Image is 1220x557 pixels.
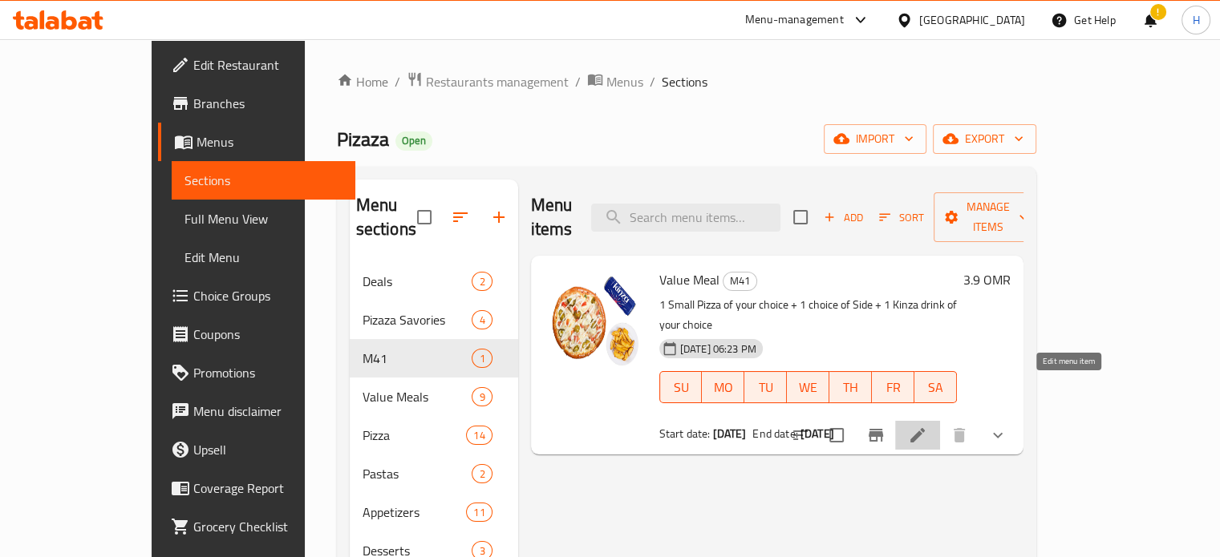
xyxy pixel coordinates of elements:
[337,72,388,91] a: Home
[467,505,491,520] span: 11
[363,426,467,445] span: Pizza
[172,238,355,276] a: Edit Menu
[472,351,491,366] span: 1
[395,72,400,91] li: /
[659,295,957,335] p: 1 Small Pizza of your choice + 1 choice of Side + 1 Kinza drink of your choice
[466,503,492,522] div: items
[350,454,518,493] div: Pastas2
[784,200,817,234] span: Select section
[350,339,518,377] div: M411
[875,205,927,230] button: Sort
[702,371,744,403] button: MO
[963,268,1011,291] h6: 3.9 OMR
[350,416,518,454] div: Pizza14
[193,478,342,498] span: Coverage Report
[1192,11,1199,29] span: H
[472,313,491,328] span: 4
[184,248,342,267] span: Edit Menu
[363,310,472,329] span: Pizaza Savories
[472,310,492,329] div: items
[933,124,1036,154] button: export
[472,387,492,406] div: items
[591,204,780,232] input: search
[472,274,491,289] span: 2
[350,262,518,301] div: Deals2
[184,171,342,190] span: Sections
[193,402,342,421] span: Menu disclaimer
[363,464,472,483] span: Pastas
[659,268,719,292] span: Value Meal
[193,517,342,536] span: Grocery Checklist
[878,376,908,399] span: FR
[441,198,480,236] span: Sort sections
[752,423,797,444] span: End date:
[472,464,492,483] div: items
[919,11,1025,29] div: [GEOGRAPHIC_DATA]
[650,72,655,91] li: /
[193,440,342,459] span: Upsell
[821,208,865,227] span: Add
[824,124,926,154] button: import
[158,123,355,161] a: Menus
[946,129,1023,149] span: export
[395,134,432,147] span: Open
[337,121,389,157] span: Pizaza
[829,371,872,403] button: TH
[979,416,1017,454] button: show more
[921,376,950,399] span: SA
[472,466,491,482] span: 2
[158,392,355,430] a: Menu disclaimer
[158,46,355,84] a: Edit Restaurant
[857,416,895,454] button: Branch-specific-item
[837,129,914,149] span: import
[587,71,643,92] a: Menus
[659,371,703,403] button: SU
[480,198,518,236] button: Add section
[337,71,1036,92] nav: breadcrumb
[787,371,829,403] button: WE
[744,371,787,403] button: TU
[940,416,979,454] button: delete
[820,418,853,452] span: Select to update
[988,426,1007,445] svg: Show Choices
[407,71,569,92] a: Restaurants management
[350,301,518,339] div: Pizaza Savories4
[836,376,865,399] span: TH
[158,430,355,469] a: Upsell
[544,268,646,371] img: Value Meal
[426,72,569,91] span: Restaurants management
[184,209,342,228] span: Full Menu View
[158,469,355,507] a: Coverage Report
[879,208,923,227] span: Sort
[193,94,342,113] span: Branches
[407,200,441,234] span: Select all sections
[872,371,914,403] button: FR
[472,272,492,291] div: items
[172,200,355,238] a: Full Menu View
[172,161,355,200] a: Sections
[467,428,491,443] span: 14
[158,276,355,315] a: Choice Groups
[914,371,957,403] button: SA
[466,426,492,445] div: items
[751,376,780,399] span: TU
[193,363,342,382] span: Promotions
[712,423,746,444] b: [DATE]
[363,272,472,291] span: Deals
[193,55,342,75] span: Edit Restaurant
[363,349,472,368] span: M41
[817,205,869,230] button: Add
[363,387,472,406] span: Value Meals
[193,286,342,305] span: Choice Groups
[781,416,820,454] button: sort-choices
[363,503,467,522] span: Appetizers
[869,205,934,230] span: Sort items
[793,376,823,399] span: WE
